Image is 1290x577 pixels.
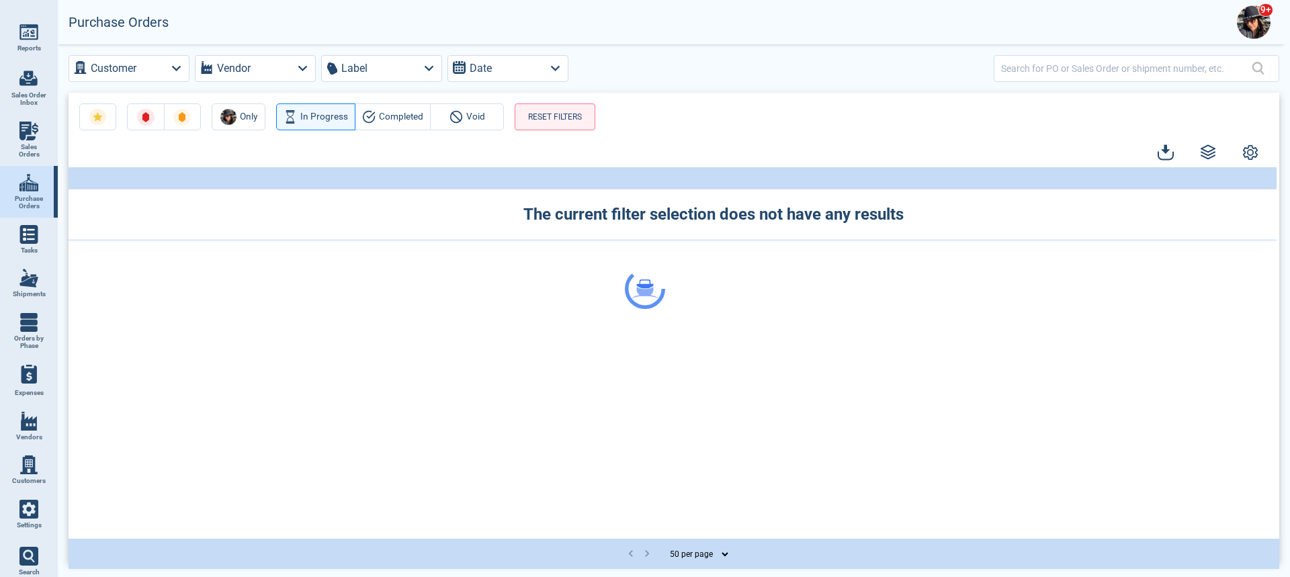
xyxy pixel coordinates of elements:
[19,500,38,519] img: menu_icon
[19,225,38,244] img: menu_icon
[19,269,38,287] img: menu_icon
[15,389,44,397] span: Expenses
[17,44,41,52] span: Reports
[17,521,42,529] span: Settings
[19,412,38,431] img: menu_icon
[19,568,40,576] span: Search
[11,335,47,350] span: Orders by Phase
[16,433,42,441] span: Vendors
[11,143,47,159] span: Sales Orders
[11,91,47,107] span: Sales Order Inbox
[19,122,38,140] img: menu_icon
[19,455,38,474] img: menu_icon
[13,290,46,298] span: Shipments
[21,247,38,255] span: Tasks
[19,23,38,42] img: menu_icon
[19,173,38,192] img: menu_icon
[19,313,38,332] img: menu_icon
[11,195,47,210] span: Purchase Orders
[12,477,46,485] span: Customers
